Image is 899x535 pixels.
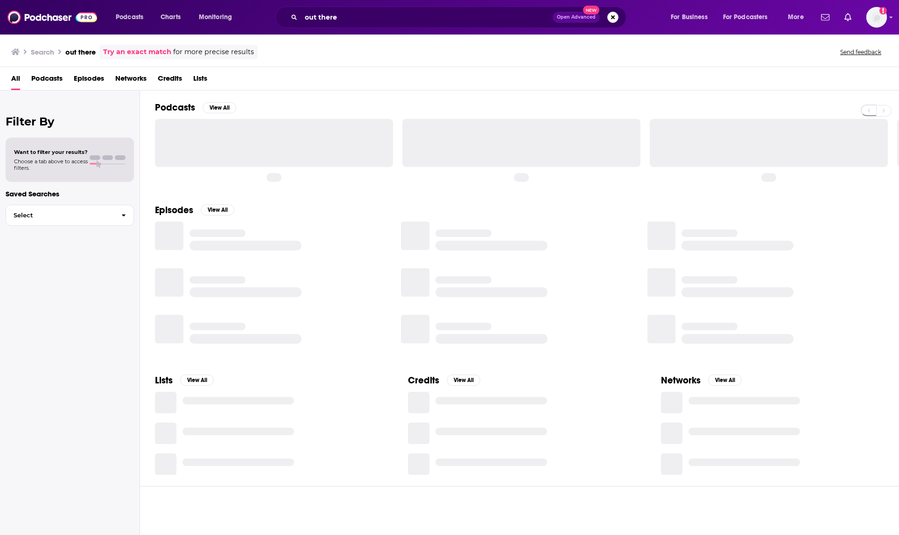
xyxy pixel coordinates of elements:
button: open menu [664,10,719,25]
span: Want to filter your results? [14,149,88,155]
span: Select [6,212,114,218]
span: New [583,6,600,14]
button: View All [201,204,234,215]
a: Show notifications dropdown [817,9,833,25]
a: Try an exact match [103,47,171,57]
button: View All [447,375,480,386]
h2: Episodes [155,204,193,216]
span: Charts [161,11,181,24]
button: View All [180,375,214,386]
h3: Search [31,48,54,56]
h2: Lists [155,375,173,386]
span: Open Advanced [557,15,596,20]
svg: Add a profile image [879,7,887,14]
a: Podcasts [31,71,63,90]
a: Credits [158,71,182,90]
button: open menu [717,10,781,25]
span: More [788,11,804,24]
span: Logged in as angelahattar [866,7,887,28]
button: Show profile menu [866,7,887,28]
h2: Credits [408,375,439,386]
img: Podchaser - Follow, Share and Rate Podcasts [7,8,97,26]
button: open menu [109,10,155,25]
button: open menu [781,10,815,25]
h2: Filter By [6,115,134,128]
a: NetworksView All [661,375,742,386]
h3: out there [65,48,96,56]
span: For Business [671,11,708,24]
span: for more precise results [173,47,254,57]
a: CreditsView All [408,375,480,386]
input: Search podcasts, credits, & more... [301,10,553,25]
button: Select [6,205,134,226]
a: Networks [115,71,147,90]
h2: Podcasts [155,102,195,113]
a: All [11,71,20,90]
h2: Networks [661,375,701,386]
span: Podcasts [116,11,143,24]
span: Monitoring [199,11,232,24]
a: Episodes [74,71,104,90]
span: Choose a tab above to access filters. [14,158,88,171]
a: Charts [155,10,186,25]
div: Search podcasts, credits, & more... [284,7,635,28]
button: View All [708,375,742,386]
p: Saved Searches [6,189,134,198]
span: For Podcasters [723,11,768,24]
a: EpisodesView All [155,204,234,216]
a: Lists [193,71,207,90]
button: open menu [192,10,244,25]
button: Open AdvancedNew [553,12,600,23]
a: ListsView All [155,375,214,386]
button: View All [203,102,236,113]
a: Show notifications dropdown [841,9,855,25]
button: Send feedback [837,48,884,56]
a: PodcastsView All [155,102,236,113]
img: User Profile [866,7,887,28]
